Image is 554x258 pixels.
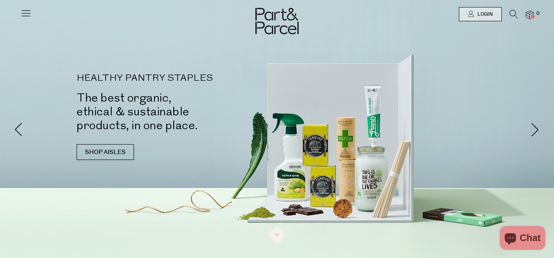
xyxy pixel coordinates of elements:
a: Login [459,7,502,21]
a: SHOP AISLES [77,144,134,160]
h2: The best organic, ethical & sustainable products, in one place. [77,91,289,132]
a: 0 [526,11,534,19]
img: Part&Parcel [255,8,299,34]
span: 0 [534,10,541,17]
inbox-online-store-chat: Shopify online store chat [497,226,548,252]
p: HEALTHY PANTRY STAPLES [77,74,289,83]
span: Login [475,11,493,18]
